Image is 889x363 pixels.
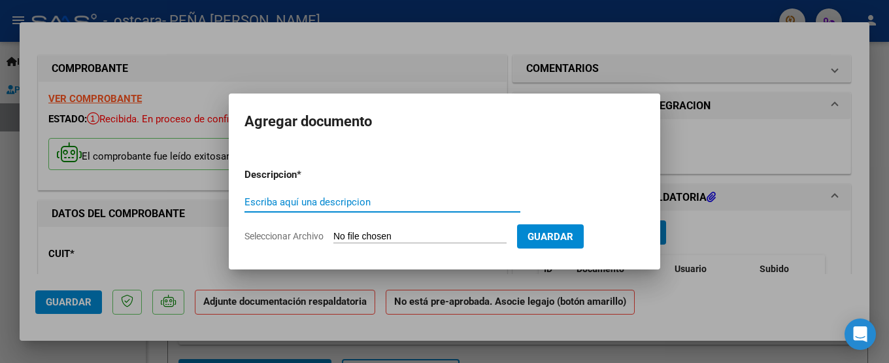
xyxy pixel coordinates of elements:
[517,224,584,249] button: Guardar
[244,231,324,241] span: Seleccionar Archivo
[244,109,645,134] h2: Agregar documento
[244,167,365,182] p: Descripcion
[528,231,573,243] span: Guardar
[845,319,876,350] div: Open Intercom Messenger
